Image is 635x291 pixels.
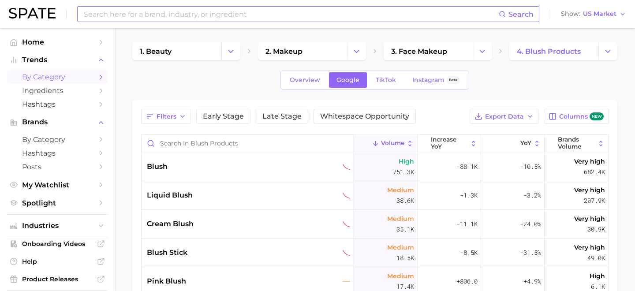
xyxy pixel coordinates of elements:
[132,42,221,60] a: 1. beauty
[7,272,108,286] a: Product Releases
[473,42,492,60] button: Change Category
[343,278,350,285] img: flat
[574,185,605,195] span: Very high
[7,255,108,268] a: Help
[22,100,93,108] span: Hashtags
[142,153,608,181] button: blushsustained declinerHigh751.3k-88.1k-10.5%Very high682.4k
[83,7,499,22] input: Search here for a brand, industry, or ingredient
[9,8,56,19] img: SPATE
[343,192,350,199] img: sustained decliner
[147,276,186,287] span: pink blush
[517,47,581,56] span: 4. blush products
[405,72,467,88] a: InstagramBeta
[7,178,108,192] a: My Watchlist
[387,213,414,224] span: Medium
[384,42,473,60] a: 3. face makeup
[509,42,598,60] a: 4. blush products
[396,253,414,263] span: 18.5k
[22,240,93,248] span: Onboarding Videos
[7,237,108,250] a: Onboarding Videos
[460,190,478,201] span: -1.3k
[142,210,608,239] button: cream blushsustained declinerMedium35.1k-11.1k-24.0%Very high30.9k
[584,195,605,206] span: 207.9k
[22,222,93,230] span: Industries
[7,196,108,210] a: Spotlight
[7,84,108,97] a: Ingredients
[393,167,414,177] span: 751.3k
[545,135,608,152] button: Brands Volume
[22,118,93,126] span: Brands
[262,113,302,120] span: Late Stage
[343,163,350,171] img: sustained decliner
[203,113,244,120] span: Early Stage
[470,109,538,124] button: Export Data
[396,195,414,206] span: 38.6k
[481,135,545,152] button: YoY
[520,140,531,147] span: YoY
[22,38,93,46] span: Home
[290,76,320,84] span: Overview
[368,72,403,88] a: TikTok
[22,181,93,189] span: My Watchlist
[561,11,580,16] span: Show
[544,109,609,124] button: Columnsnew
[387,271,414,281] span: Medium
[140,47,172,56] span: 1. beauty
[265,47,303,56] span: 2. makeup
[558,136,595,150] span: Brands Volume
[22,86,93,95] span: Ingredients
[520,247,541,258] span: -31.5%
[587,253,605,263] span: 49.0k
[587,224,605,235] span: 30.9k
[523,190,541,201] span: -3.2%
[7,70,108,84] a: by Category
[559,8,628,20] button: ShowUS Market
[376,76,396,84] span: TikTok
[142,239,608,267] button: blush sticksustained declinerMedium18.5k-8.5k-31.5%Very high49.0k
[449,76,457,84] span: Beta
[7,53,108,67] button: Trends
[336,76,359,84] span: Google
[7,133,108,146] a: by Category
[590,112,604,121] span: new
[7,97,108,111] a: Hashtags
[354,135,418,152] button: Volume
[141,109,191,124] button: Filters
[22,135,93,144] span: by Category
[343,249,350,257] img: sustained decliner
[574,213,605,224] span: Very high
[559,112,604,121] span: Columns
[329,72,367,88] a: Google
[412,76,444,84] span: Instagram
[22,56,93,64] span: Trends
[584,167,605,177] span: 682.4k
[343,220,350,228] img: sustained decliner
[520,161,541,172] span: -10.5%
[523,276,541,287] span: +4.9%
[147,161,168,172] span: blush
[22,199,93,207] span: Spotlight
[396,224,414,235] span: 35.1k
[456,219,478,229] span: -11.1k
[22,275,93,283] span: Product Releases
[574,242,605,253] span: Very high
[147,247,187,258] span: blush stick
[431,136,468,150] span: increase YoY
[590,271,605,281] span: High
[456,161,478,172] span: -88.1k
[7,35,108,49] a: Home
[7,160,108,174] a: Posts
[387,185,414,195] span: Medium
[583,11,616,16] span: US Market
[157,113,176,120] span: Filters
[142,181,608,210] button: liquid blushsustained declinerMedium38.6k-1.3k-3.2%Very high207.9k
[7,219,108,232] button: Industries
[456,276,478,287] span: +806.0
[22,257,93,265] span: Help
[460,247,478,258] span: -8.5k
[258,42,347,60] a: 2. makeup
[387,242,414,253] span: Medium
[508,10,534,19] span: Search
[399,156,414,167] span: High
[22,73,93,81] span: by Category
